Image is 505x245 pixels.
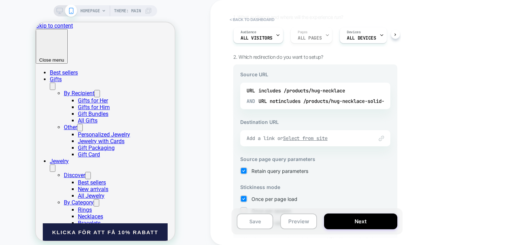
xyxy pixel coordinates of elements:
[251,168,308,174] span: Retain query parameters
[247,85,384,96] div: URL
[240,184,390,190] h3: Stickiness mode
[347,30,361,35] span: Devices
[283,135,328,141] u: Select from site
[258,85,345,96] div: includes /products/hug-necklace
[280,213,317,229] button: Preview
[251,208,291,214] span: Once per session
[114,5,141,16] span: Theme: MAIN
[241,36,272,41] span: All Visitors
[233,54,323,60] span: 2. Which redirection do you want to setup?
[226,14,278,25] button: < back to dashboard
[80,5,100,16] span: HOMEPAGE
[324,213,397,229] button: Next
[247,135,366,141] div: Add a link or
[247,96,255,106] span: AND
[347,36,376,41] span: ALL DEVICES
[240,156,390,162] h3: Source page query parameters
[379,136,384,141] img: edit
[237,213,273,229] button: Save
[251,196,297,202] span: Once per page load
[240,119,390,125] h3: Destination URL
[270,96,396,106] div: notincludes /products/hug-necklace-solid-gold
[240,71,390,77] h3: Source URL
[241,30,256,35] span: Audience
[247,96,384,106] div: URL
